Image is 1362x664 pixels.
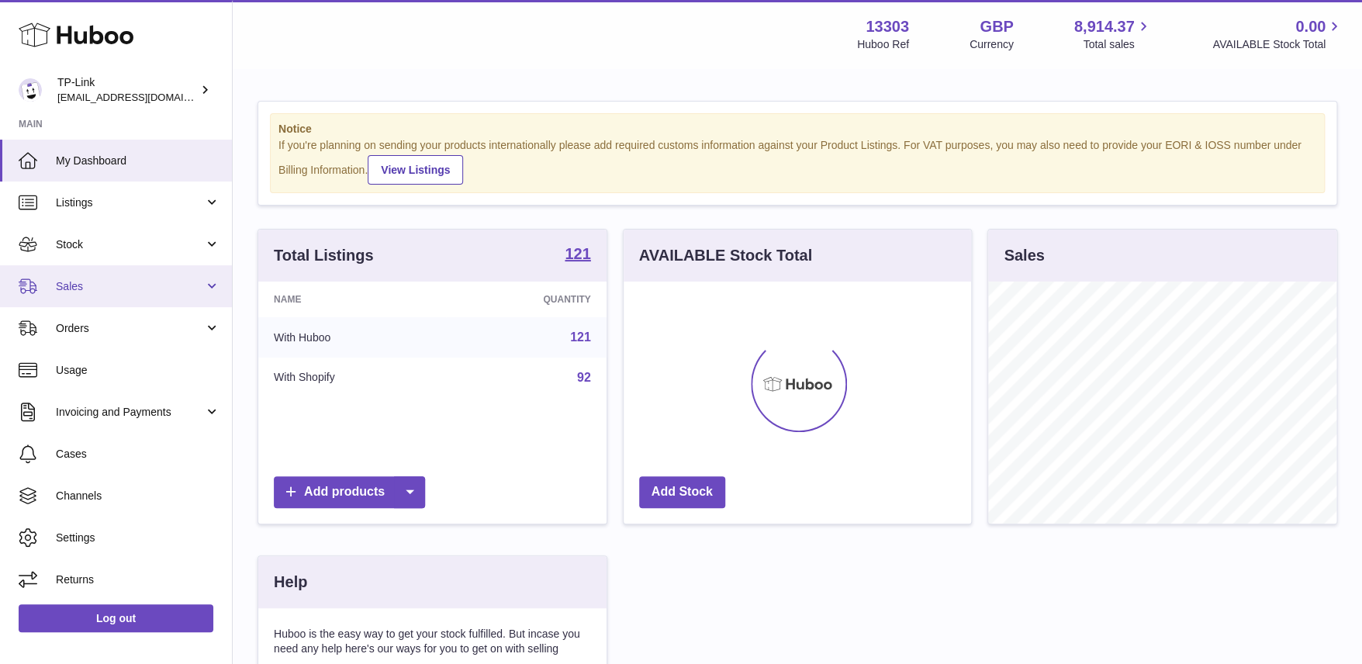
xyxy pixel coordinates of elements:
[258,282,446,317] th: Name
[1295,16,1326,37] span: 0.00
[19,78,42,102] img: gaby.chen@tp-link.com
[274,245,374,266] h3: Total Listings
[57,91,228,103] span: [EMAIL_ADDRESS][DOMAIN_NAME]
[56,531,220,545] span: Settings
[56,405,204,420] span: Invoicing and Payments
[57,75,197,105] div: TP-Link
[278,122,1316,137] strong: Notice
[866,16,909,37] strong: 13303
[258,317,446,358] td: With Huboo
[56,572,220,587] span: Returns
[1074,16,1135,37] span: 8,914.37
[56,279,204,294] span: Sales
[639,476,725,508] a: Add Stock
[274,476,425,508] a: Add products
[570,330,591,344] a: 121
[56,154,220,168] span: My Dashboard
[1004,245,1044,266] h3: Sales
[368,155,463,185] a: View Listings
[1212,37,1343,52] span: AVAILABLE Stock Total
[577,371,591,384] a: 92
[56,489,220,503] span: Channels
[258,358,446,398] td: With Shopify
[857,37,909,52] div: Huboo Ref
[1083,37,1152,52] span: Total sales
[565,246,590,261] strong: 121
[274,572,307,593] h3: Help
[56,447,220,462] span: Cases
[278,138,1316,185] div: If you're planning on sending your products internationally please add required customs informati...
[639,245,812,266] h3: AVAILABLE Stock Total
[56,363,220,378] span: Usage
[1074,16,1153,52] a: 8,914.37 Total sales
[56,195,204,210] span: Listings
[980,16,1013,37] strong: GBP
[970,37,1014,52] div: Currency
[274,627,591,656] p: Huboo is the easy way to get your stock fulfilled. But incase you need any help here's our ways f...
[446,282,607,317] th: Quantity
[56,321,204,336] span: Orders
[19,604,213,632] a: Log out
[1212,16,1343,52] a: 0.00 AVAILABLE Stock Total
[565,246,590,265] a: 121
[56,237,204,252] span: Stock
